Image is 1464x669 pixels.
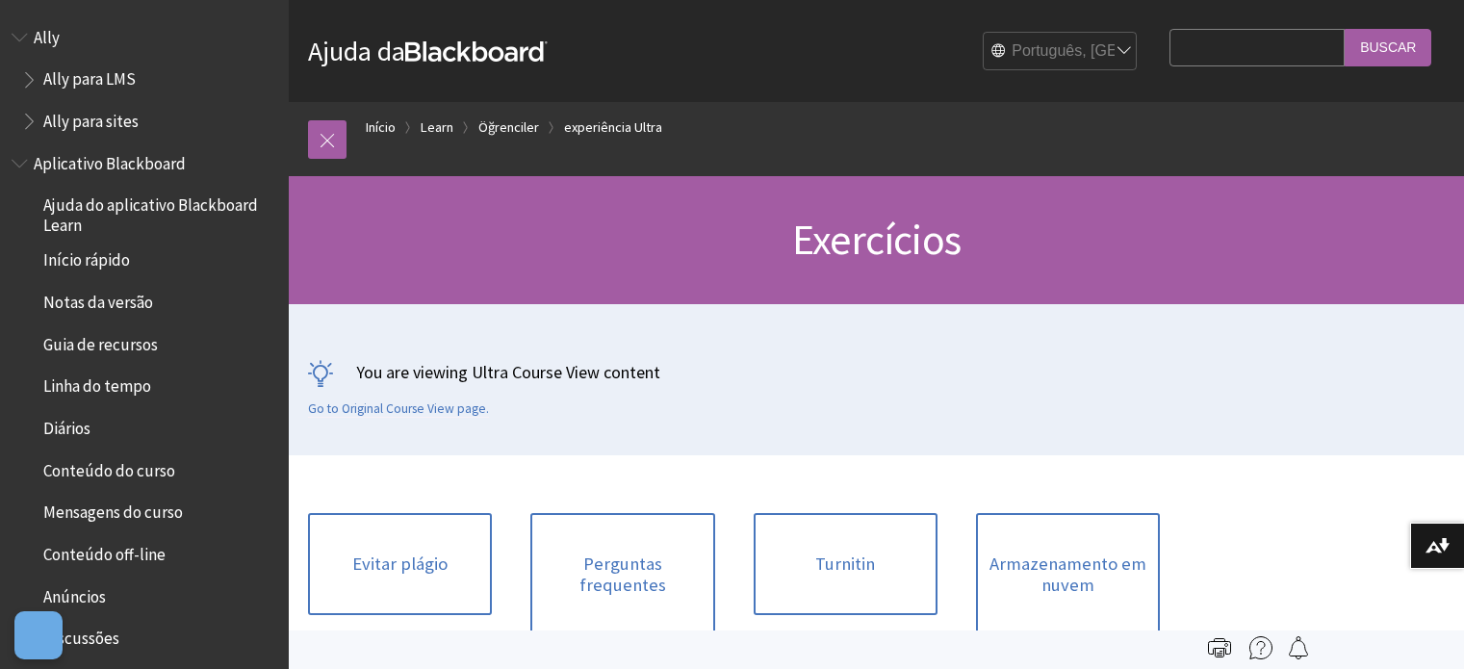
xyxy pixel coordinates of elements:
button: Abrir preferências [14,611,63,659]
span: Início rápido [43,244,130,270]
span: Exercícios [792,213,961,266]
span: Conteúdo off-line [43,538,166,564]
a: Perguntas frequentes [530,513,714,635]
span: Anúncios [43,580,106,606]
img: Print [1208,636,1231,659]
span: Ajuda do aplicativo Blackboard Learn [43,190,275,235]
span: Guia de recursos [43,328,158,354]
input: Buscar [1345,29,1431,66]
a: Turnitin [754,513,937,615]
span: Mensagens do curso [43,497,183,523]
img: Follow this page [1287,636,1310,659]
select: Site Language Selector [984,33,1138,71]
a: Início [366,116,396,140]
span: Conteúdo do curso [43,454,175,480]
span: Ally [34,21,60,47]
span: Diários [43,412,90,438]
a: Go to Original Course View page. [308,400,489,418]
span: Notas da versão [43,286,153,312]
a: Armazenamento em nuvem [976,513,1160,635]
a: Evitar plágio [308,513,492,615]
span: Ally para LMS [43,64,136,90]
img: More help [1249,636,1272,659]
strong: Blackboard [405,41,548,62]
a: Learn [421,116,453,140]
nav: Book outline for Anthology Ally Help [12,21,277,138]
a: Öğrenciler [478,116,539,140]
span: Aplicativo Blackboard [34,147,186,173]
a: Ajuda daBlackboard [308,34,548,68]
span: Discussões [43,623,119,649]
span: Ally para sites [43,105,139,131]
p: You are viewing Ultra Course View content [308,360,1445,384]
a: experiência Ultra [564,116,662,140]
span: Linha do tempo [43,371,151,397]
